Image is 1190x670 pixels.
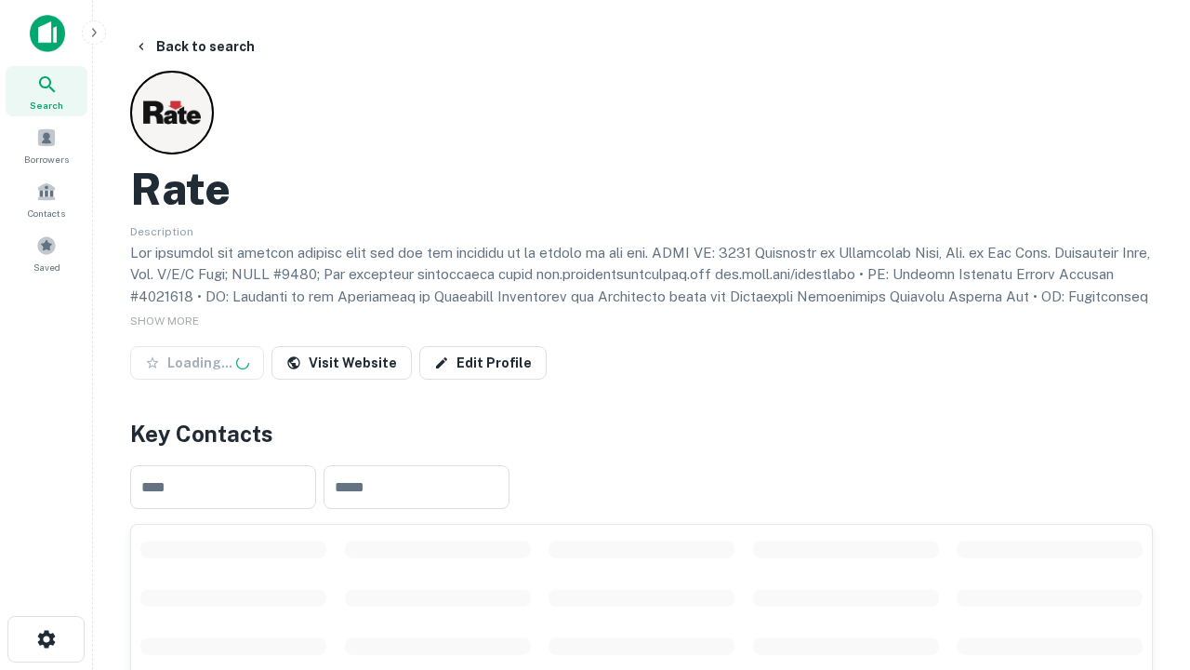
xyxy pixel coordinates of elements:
iframe: Chat Widget [1097,521,1190,610]
button: Back to search [126,30,262,63]
span: Description [130,225,193,238]
a: Search [6,66,87,116]
a: Borrowers [6,120,87,170]
a: Saved [6,228,87,278]
p: Lor ipsumdol sit ametcon adipisc elit sed doe tem incididu ut la etdolo ma ali eni. ADMI VE: 3231... [130,242,1153,418]
span: SHOW MORE [130,315,199,328]
h2: Rate [130,162,231,216]
span: Borrowers [24,152,69,167]
span: Search [30,98,63,113]
img: capitalize-icon.png [30,15,65,52]
span: Saved [33,260,60,275]
a: Contacts [6,174,87,224]
a: Visit Website [271,346,412,380]
span: Contacts [28,206,65,221]
h4: Key Contacts [130,417,1153,450]
a: Edit Profile [419,346,547,380]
